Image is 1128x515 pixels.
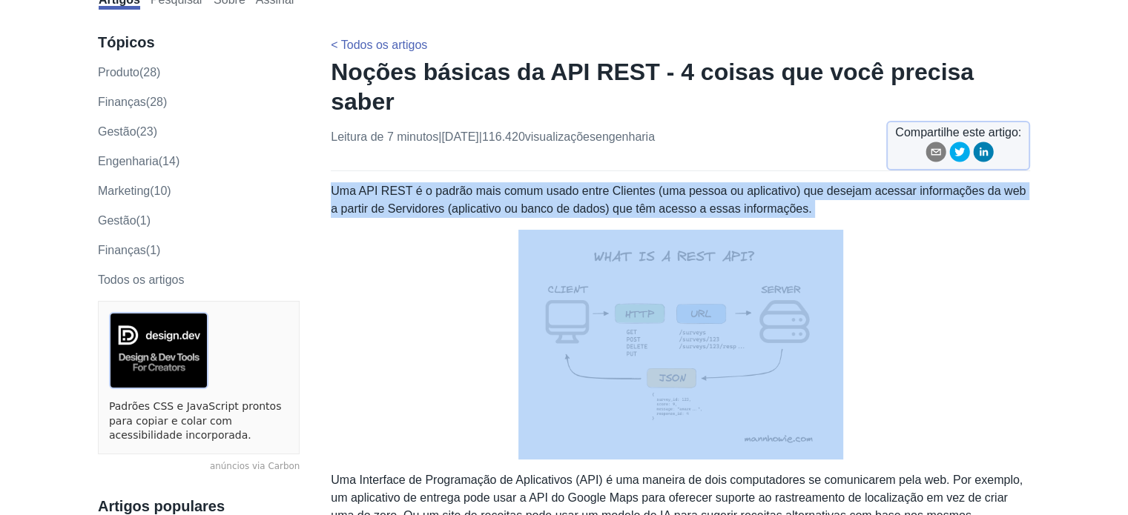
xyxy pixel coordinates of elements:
[331,130,438,143] font: Leitura de 7 minutos
[150,185,171,197] font: (10)
[895,126,1021,139] font: Compartilhe este artigo:
[98,244,160,256] a: Finanças(1)
[98,96,167,108] a: finanças(28)
[136,214,151,227] font: (1)
[479,130,482,143] font: |
[98,155,159,167] font: engenharia
[98,244,146,256] font: Finanças
[98,96,146,108] font: finanças
[210,461,300,471] font: anúncios via Carbon
[98,185,150,197] font: marketing
[98,460,300,474] a: anúncios via Carbon
[926,142,946,167] button: e-mail
[159,155,179,167] font: (14)
[98,214,151,227] a: Gestão(1)
[518,230,843,459] img: API REST
[109,399,288,443] a: Padrões CSS e JavaScript prontos para copiar e colar com acessibilidade incorporada.
[98,214,136,227] font: Gestão
[139,66,160,79] font: (28)
[109,400,281,441] font: Padrões CSS e JavaScript prontos para copiar e colar com acessibilidade incorporada.
[973,142,994,167] button: LinkedIn
[146,244,161,256] font: (1)
[596,130,655,143] a: engenharia
[98,498,225,514] font: Artigos populares
[525,130,596,143] font: visualizações
[98,185,171,197] a: marketing(10)
[98,66,161,79] a: produto(28)
[98,273,185,286] a: Todos os artigos
[331,59,974,115] font: Noções básicas da API REST - 4 coisas que você precisa saber
[98,34,155,50] font: Tópicos
[482,130,525,143] font: 116.420
[109,312,208,389] img: anúncios via Carbon
[438,130,441,143] font: |
[146,96,167,108] font: (28)
[949,142,970,167] button: Twitter
[98,155,179,167] a: engenharia(14)
[136,125,157,138] font: (23)
[98,66,139,79] font: produto
[441,130,478,143] font: [DATE]
[98,125,157,138] a: gestão(23)
[98,125,136,138] font: gestão
[331,39,427,51] a: < Todos os artigos
[331,185,1026,215] font: Uma API REST é o padrão mais comum usado entre Clientes (uma pessoa ou aplicativo) que desejam ac...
